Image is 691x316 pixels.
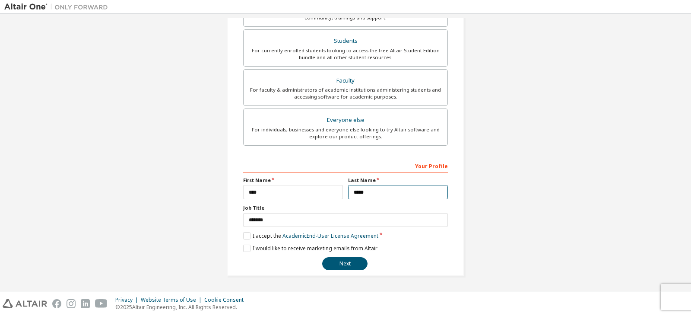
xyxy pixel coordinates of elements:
[141,297,204,303] div: Website Terms of Use
[249,126,442,140] div: For individuals, businesses and everyone else looking to try Altair software and explore our prod...
[249,114,442,126] div: Everyone else
[282,232,378,239] a: Academic End-User License Agreement
[204,297,249,303] div: Cookie Consent
[243,245,377,252] label: I would like to receive marketing emails from Altair
[3,299,47,308] img: altair_logo.svg
[322,257,368,270] button: Next
[243,159,448,172] div: Your Profile
[67,299,76,308] img: instagram.svg
[243,204,448,211] label: Job Title
[348,177,448,184] label: Last Name
[243,177,343,184] label: First Name
[249,86,442,100] div: For faculty & administrators of academic institutions administering students and accessing softwa...
[249,47,442,61] div: For currently enrolled students looking to access the free Altair Student Edition bundle and all ...
[243,232,378,239] label: I accept the
[81,299,90,308] img: linkedin.svg
[4,3,112,11] img: Altair One
[52,299,61,308] img: facebook.svg
[249,35,442,47] div: Students
[249,75,442,87] div: Faculty
[115,303,249,311] p: © 2025 Altair Engineering, Inc. All Rights Reserved.
[115,297,141,303] div: Privacy
[95,299,108,308] img: youtube.svg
